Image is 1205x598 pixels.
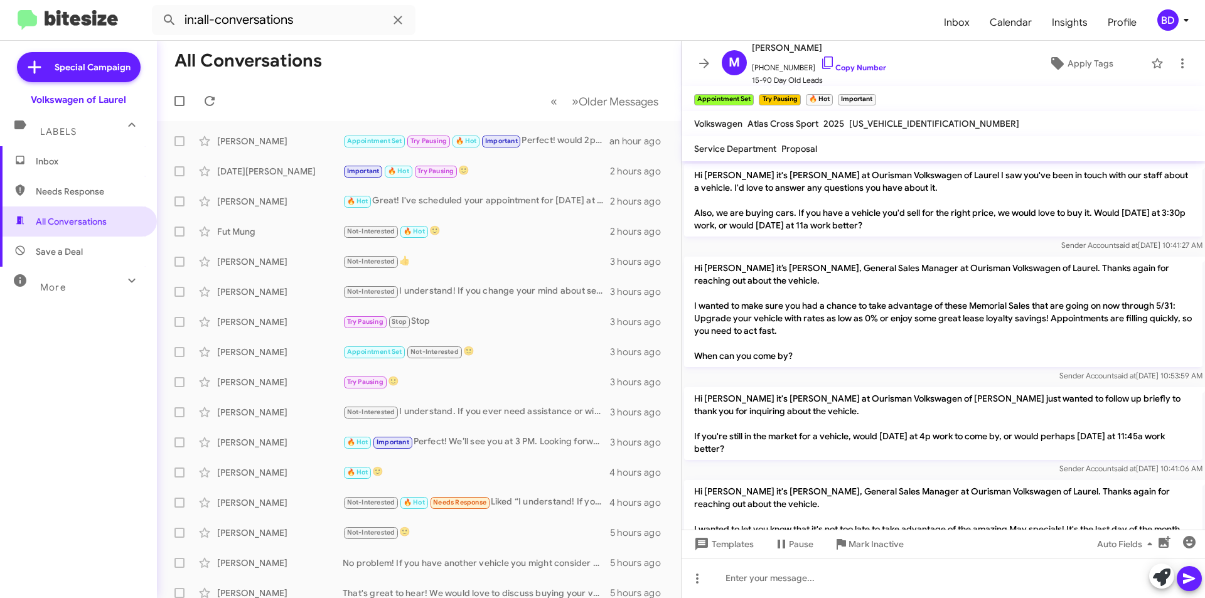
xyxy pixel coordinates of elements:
[1116,240,1138,250] span: said at
[682,533,764,555] button: Templates
[759,94,800,105] small: Try Pausing
[752,74,886,87] span: 15-90 Day Old Leads
[17,52,141,82] a: Special Campaign
[684,164,1202,237] p: Hi [PERSON_NAME] it's [PERSON_NAME] at Ourisman Volkswagen of Laurel I saw you've been in touch w...
[1061,240,1202,250] span: Sender Account [DATE] 10:41:27 AM
[217,225,343,238] div: Fut Mung
[747,118,818,129] span: Atlas Cross Sport
[388,167,409,175] span: 🔥 Hot
[347,167,380,175] span: Important
[610,557,671,569] div: 5 hours ago
[347,197,368,205] span: 🔥 Hot
[610,225,671,238] div: 2 hours ago
[694,143,776,154] span: Service Department
[343,134,609,148] div: Perfect! would 2pm work [DATE]?
[217,436,343,449] div: [PERSON_NAME]
[217,496,343,509] div: [PERSON_NAME]
[343,194,610,208] div: Great! I've scheduled your appointment for [DATE] at 10am. We look forward to seeing you then!
[217,165,343,178] div: [DATE][PERSON_NAME]
[217,406,343,419] div: [PERSON_NAME]
[694,118,742,129] span: Volkswagen
[1147,9,1191,31] button: BD
[610,286,671,298] div: 3 hours ago
[806,94,833,105] small: 🔥 Hot
[610,406,671,419] div: 3 hours ago
[838,94,876,105] small: Important
[789,533,813,555] span: Pause
[1114,371,1136,380] span: said at
[36,215,107,228] span: All Conversations
[347,257,395,265] span: Not-Interested
[694,94,754,105] small: Appointment Set
[823,533,914,555] button: Mark Inactive
[347,498,395,506] span: Not-Interested
[543,88,565,114] button: Previous
[347,287,395,296] span: Not-Interested
[410,137,447,145] span: Try Pausing
[729,53,740,73] span: M
[347,438,368,446] span: 🔥 Hot
[343,254,610,269] div: 👍
[343,164,610,178] div: 🙂
[544,88,666,114] nav: Page navigation example
[347,378,383,386] span: Try Pausing
[934,4,980,41] a: Inbox
[347,137,402,145] span: Appointment Set
[392,318,407,326] span: Stop
[347,408,395,416] span: Not-Interested
[404,227,425,235] span: 🔥 Hot
[823,118,844,129] span: 2025
[1097,533,1157,555] span: Auto Fields
[609,466,671,479] div: 4 hours ago
[579,95,658,109] span: Older Messages
[217,255,343,268] div: [PERSON_NAME]
[1068,52,1113,75] span: Apply Tags
[610,255,671,268] div: 3 hours ago
[410,348,459,356] span: Not-Interested
[217,466,343,479] div: [PERSON_NAME]
[417,167,454,175] span: Try Pausing
[1042,4,1098,41] span: Insights
[1114,464,1136,473] span: said at
[343,525,610,540] div: 🙂
[1157,9,1179,31] div: BD
[764,533,823,555] button: Pause
[1059,464,1202,473] span: Sender Account [DATE] 10:41:06 AM
[980,4,1042,41] a: Calendar
[849,533,904,555] span: Mark Inactive
[347,468,368,476] span: 🔥 Hot
[684,257,1202,367] p: Hi [PERSON_NAME] it’s [PERSON_NAME], General Sales Manager at Ourisman Volkswagen of Laurel. Than...
[31,93,126,106] div: Volkswagen of Laurel
[684,480,1202,578] p: Hi [PERSON_NAME] it's [PERSON_NAME], General Sales Manager at Ourisman Volkswagen of Laurel. Than...
[347,318,383,326] span: Try Pausing
[152,5,415,35] input: Search
[217,526,343,539] div: [PERSON_NAME]
[40,126,77,137] span: Labels
[609,135,671,147] div: an hour ago
[1087,533,1167,555] button: Auto Fields
[849,118,1019,129] span: [US_VEHICLE_IDENTIFICATION_NUMBER]
[343,557,610,569] div: No problem! If you have another vehicle you might consider selling, I’d be happy to discuss it. W...
[347,348,402,356] span: Appointment Set
[404,498,425,506] span: 🔥 Hot
[692,533,754,555] span: Templates
[550,93,557,109] span: «
[1016,52,1145,75] button: Apply Tags
[55,61,131,73] span: Special Campaign
[456,137,477,145] span: 🔥 Hot
[36,155,142,168] span: Inbox
[343,284,610,299] div: I understand! If you change your mind about selling your vehicle in the future, feel free to reac...
[684,387,1202,460] p: Hi [PERSON_NAME] it's [PERSON_NAME] at Ourisman Volkswagen of [PERSON_NAME] just wanted to follow...
[610,526,671,539] div: 5 hours ago
[610,436,671,449] div: 3 hours ago
[40,282,66,293] span: More
[347,528,395,537] span: Not-Interested
[343,314,610,329] div: Stop
[174,51,322,71] h1: All Conversations
[36,185,142,198] span: Needs Response
[1098,4,1147,41] a: Profile
[433,498,486,506] span: Needs Response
